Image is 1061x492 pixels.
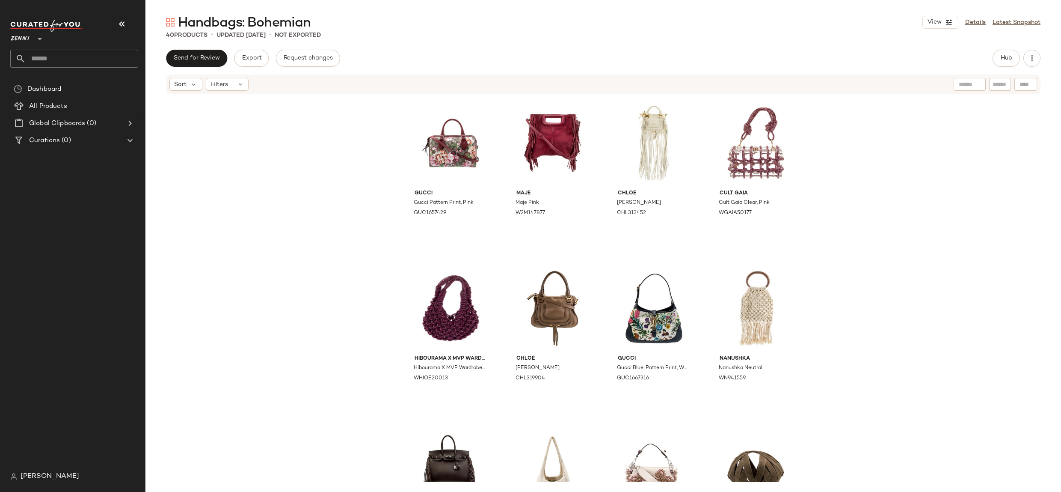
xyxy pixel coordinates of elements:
[10,29,30,45] span: Zenni
[965,18,986,27] a: Details
[993,18,1040,27] a: Latest Snapshot
[516,375,545,382] span: CHL319904
[408,265,494,352] img: LYw9C8IwFEX_y3WN-VCo8HZFJ0cHI6XE2CgtDckrDiH_XSteONM53IKcHAiBOWayyqqYpvvseP0cu95nycEn3w0L0k2jVZfj6...
[14,85,22,93] img: svg%3e
[510,100,596,186] img: LYxBCsIwFAXv8tzGpBFp5B_AXdcujJQSY6O0NCS_uAi5u1Z8MKsZXkFODoTAHDNZZVVMy311vH_Ow-iz5OCTH6YN6ZbZqsuh0...
[216,31,266,40] p: updated [DATE]
[516,355,589,363] span: Chloé
[10,20,83,32] img: cfy_white_logo.C9jOOHJF.svg
[211,30,213,40] span: •
[166,32,174,39] span: 40
[269,30,271,40] span: •
[617,209,646,217] span: CHL313452
[713,100,799,186] img: LYy9CsIwGEXf5brG_Aw28G1dFJ_AwUgpMbZKS0PyFYeQd9eKF850DrcgJw_CyBwzOeVUTMt99bx_zv0QsuQxpNBPG9Ivs1OXU...
[414,199,474,207] span: Gucci Pattern Print, Pink
[166,50,227,67] button: Send for Review
[719,375,746,382] span: WN941559
[414,209,446,217] span: GUC1657429
[617,199,661,207] span: [PERSON_NAME]
[927,19,942,26] span: View
[173,55,220,62] span: Send for Review
[611,265,697,352] img: LYxBCsIwFAXv8tymSUMhhb8V9ASujJQSY6O0NCS_uAi5u1Z8MKsZXkFODoTAHDNZZVVM631z3DyXcfJZcvDJj_OOdOti1fly1...
[414,364,486,372] span: Hibourama X MVP Wardrobe Pink
[166,31,207,40] div: Products
[415,355,487,363] span: Hibourama X MVP Wardrobe
[618,190,690,197] span: Chloé
[415,190,487,197] span: Gucci
[283,55,333,62] span: Request changes
[60,136,71,146] span: (0)
[516,209,545,217] span: W2M147877
[241,55,261,62] span: Export
[993,50,1020,67] button: Hub
[719,209,752,217] span: WGAIA50177
[617,364,689,372] span: Gucci Blue, Pattern Print, White
[408,100,494,186] img: LYxBCsIwFAXv8tzWpBFN8W8FPYErI6XE2FhaGpJfXITcXSs-mNUMLyNFC4JnDomMNDLE-bFY3r6mrndJsHfRdeOKsPNk5OV6U...
[174,80,187,89] span: Sort
[720,355,792,363] span: Nanushka
[922,16,958,29] button: View
[720,190,792,197] span: Cult Gaia
[414,375,448,382] span: WHIOE20013
[713,265,799,352] img: LYxBCsIwFAXv8tymSQNtpf8ALt26MFJKjI3S0pD84iLk7lrxwaxmeBkpWhA8c0hklFEhrvfNcvVcxsklyd5FN8470q6LUZdz3...
[719,199,770,207] span: Cult Gaia Clear, Pink
[516,190,589,197] span: Maje
[510,265,596,352] img: LYzLCsIwFAX_5biNeaBUereCuPAPjJQSY6O0NCS3uAj5d614YFYznIKcHAiBOWayyqqY5vviePuc-sFnycEn348r0s2TVcfzZ...
[29,136,60,146] span: Curations
[276,50,340,67] button: Request changes
[85,119,96,128] span: (0)
[27,84,61,94] span: Dashboard
[275,31,321,40] p: Not Exported
[10,473,17,480] img: svg%3e
[618,355,690,363] span: Gucci
[21,471,79,482] span: [PERSON_NAME]
[1000,55,1012,62] span: Hub
[611,100,697,186] img: LYxBCsIwFAXv8tzGpLFa4W8FceENjJQSY2NpaUh-cRFyd634YFYzvIwULQieOSQyyqgQ58diefuaut4lyd5F140r0s6TUafLt...
[617,375,649,382] span: GUC1667316
[719,364,762,372] span: Nanushka Neutral
[29,101,67,111] span: All Products
[178,15,311,32] span: Handbags: Bohemian
[516,364,560,372] span: [PERSON_NAME]
[210,80,228,89] span: Filters
[29,119,85,128] span: Global Clipboards
[234,50,269,67] button: Export
[516,199,539,207] span: Maje Pink
[166,18,175,27] img: svg%3e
